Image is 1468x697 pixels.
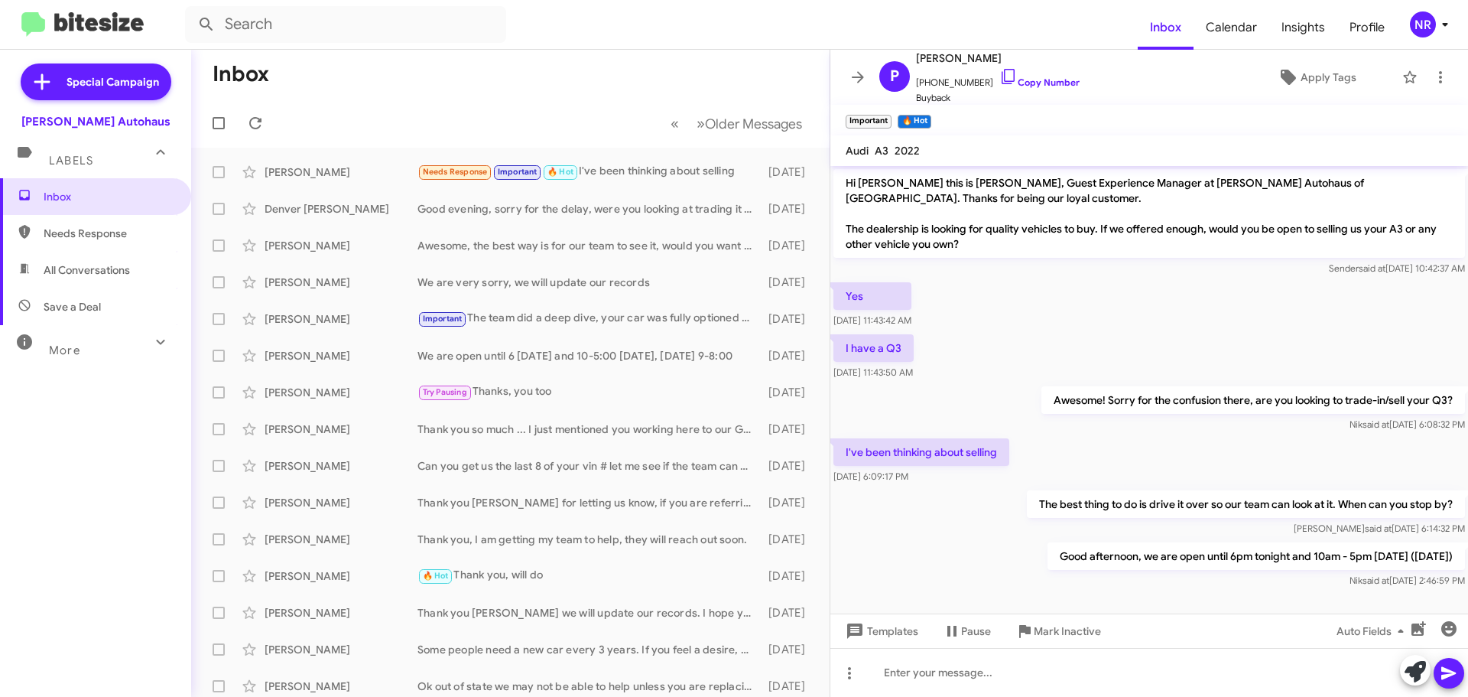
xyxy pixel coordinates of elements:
span: Special Campaign [67,74,159,90]
span: said at [1359,262,1385,274]
span: Nik [DATE] 6:08:32 PM [1349,419,1465,430]
div: Thank you [PERSON_NAME] for letting us know, if you are referring to the new car factory warranty... [417,495,761,510]
p: The best thing to do is drive it over so our team can look at it. When can you stop by? [1027,490,1465,518]
button: Next [687,108,811,139]
a: Insights [1269,5,1337,50]
button: NR [1397,11,1451,37]
small: Important [846,115,892,129]
div: [DATE] [761,495,817,510]
div: [DATE] [761,422,817,437]
span: [DATE] 11:43:42 AM [833,314,911,326]
div: [PERSON_NAME] [265,348,417,363]
span: [DATE] 6:09:17 PM [833,471,908,482]
span: P [890,64,899,89]
a: Special Campaign [21,64,171,100]
div: [DATE] [761,605,817,620]
div: Thank you so much ... I just mentioned you working here to our GM and he smiled and said you were... [417,422,761,437]
h1: Inbox [213,62,269,86]
div: [DATE] [761,458,817,474]
span: » [697,114,705,133]
div: [PERSON_NAME] [265,642,417,657]
span: Needs Response [423,167,488,177]
div: [PERSON_NAME] [265,532,417,547]
div: Good evening, sorry for the delay, were you looking at trading it in towards something we have he... [417,201,761,217]
p: Good afternoon, we are open until 6pm tonight and 10am - 5pm [DATE] ([DATE]) [1047,542,1465,570]
span: Labels [49,154,93,168]
button: Previous [661,108,688,139]
nav: Page navigation example [662,108,811,139]
span: Apply Tags [1301,64,1356,91]
span: [PERSON_NAME] [DATE] 6:14:32 PM [1294,523,1465,534]
span: Needs Response [44,226,174,241]
button: Auto Fields [1324,617,1422,645]
button: Mark Inactive [1003,617,1113,645]
p: I've been thinking about selling [833,438,1009,466]
span: Inbox [44,189,174,204]
div: Awesome, the best way is for our team to see it, would you want to replace it? This would also gi... [417,238,761,253]
div: Can you get us the last 8 of your vin # let me see if the team can help. [417,458,761,474]
span: Sender [DATE] 10:42:37 AM [1329,262,1465,274]
a: Inbox [1138,5,1194,50]
button: Templates [830,617,930,645]
div: [PERSON_NAME] [265,605,417,620]
div: Thank you [PERSON_NAME] we will update our records. I hope you are enjoying what you replaced it ... [417,605,761,620]
div: [PERSON_NAME] [265,238,417,253]
div: [PERSON_NAME] [265,275,417,290]
span: All Conversations [44,262,130,278]
span: 🔥 Hot [547,167,573,177]
span: said at [1365,523,1392,534]
div: [DATE] [761,679,817,694]
span: said at [1362,419,1389,430]
span: Important [423,314,463,324]
div: [PERSON_NAME] [265,458,417,474]
div: [PERSON_NAME] [265,568,417,584]
span: Nik [DATE] 2:46:59 PM [1349,575,1465,586]
span: Important [498,167,538,177]
span: Older Messages [705,116,802,132]
div: Ok out of state we may not be able to help unless you are replacing your car. Visit [DOMAIN_NAME]... [417,679,761,694]
div: [PERSON_NAME] [265,422,417,437]
span: Audi [846,144,869,158]
span: [PERSON_NAME] [916,49,1080,67]
div: Some people need a new car every 3 years. If you feel a desire, your car is worth the most it wil... [417,642,761,657]
span: Try Pausing [423,387,467,397]
div: [DATE] [761,201,817,217]
span: Mark Inactive [1034,617,1101,645]
div: Thanks, you too [417,383,761,401]
div: We are very sorry, we will update our records [417,275,761,290]
span: said at [1362,575,1389,586]
div: The team did a deep dive, your car was fully optioned as is our 2025, the most important stand ou... [417,310,761,327]
a: Copy Number [999,77,1080,88]
div: [DATE] [761,532,817,547]
p: Hi [PERSON_NAME] this is [PERSON_NAME], Guest Experience Manager at [PERSON_NAME] Autohaus of [GE... [833,169,1465,258]
p: Awesome! Sorry for the confusion there, are you looking to trade-in/sell your Q3? [1041,386,1465,414]
div: [DATE] [761,164,817,180]
div: [DATE] [761,238,817,253]
div: [PERSON_NAME] [265,495,417,510]
div: [DATE] [761,642,817,657]
div: [PERSON_NAME] [265,385,417,400]
span: Buyback [916,90,1080,106]
span: Templates [843,617,918,645]
span: « [671,114,679,133]
small: 🔥 Hot [898,115,930,129]
span: A3 [875,144,888,158]
span: Pause [961,617,991,645]
button: Pause [930,617,1003,645]
span: 🔥 Hot [423,571,449,581]
div: [DATE] [761,568,817,584]
div: NR [1410,11,1436,37]
p: Yes [833,282,911,310]
input: Search [185,6,506,43]
div: [PERSON_NAME] Autohaus [21,114,171,129]
span: Save a Deal [44,299,101,314]
span: [PHONE_NUMBER] [916,67,1080,90]
a: Calendar [1194,5,1269,50]
span: More [49,344,80,357]
span: Profile [1337,5,1397,50]
div: I've been thinking about selling [417,163,761,181]
button: Apply Tags [1238,64,1395,91]
span: 2022 [895,144,920,158]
